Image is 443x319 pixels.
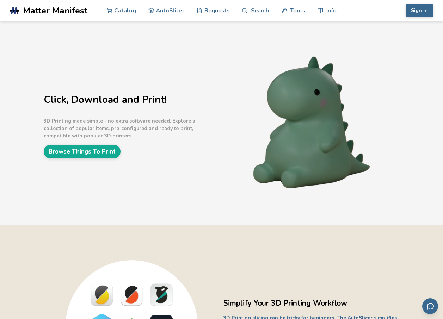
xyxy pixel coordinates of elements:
span: Matter Manifest [23,6,87,15]
p: 3D Printing made simple - no extra software needed. Explore a collection of popular items, pre-co... [44,117,220,139]
button: Sign In [406,4,433,17]
button: Send feedback via email [422,298,438,314]
h2: Simplify Your 3D Printing Workflow [223,298,400,309]
a: Browse Things To Print [44,145,121,158]
h1: Click, Download and Print! [44,94,220,105]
